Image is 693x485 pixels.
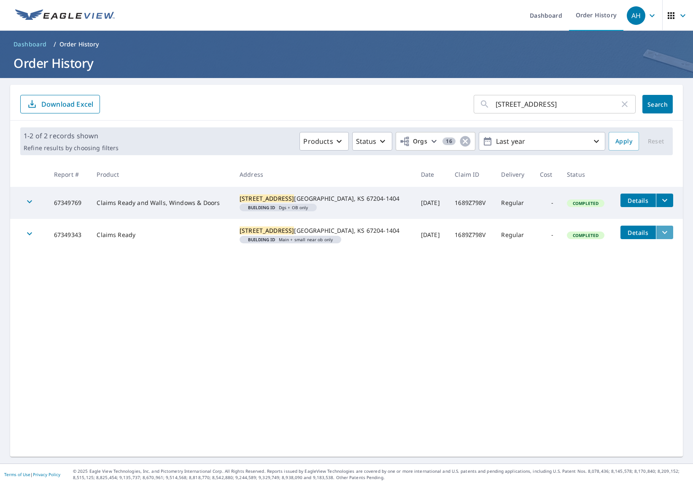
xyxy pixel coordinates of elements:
button: Status [352,132,392,151]
p: Last year [493,134,591,149]
em: Building ID [248,205,275,210]
p: Order History [59,40,99,48]
span: Search [649,100,666,108]
p: Products [303,136,333,146]
th: Report # [47,162,90,187]
a: Privacy Policy [33,472,60,477]
button: Last year [479,132,605,151]
button: Apply [609,132,639,151]
td: - [533,187,560,219]
span: 16 [442,138,456,144]
button: Products [299,132,348,151]
td: Regular [494,187,533,219]
p: 1-2 of 2 records shown [24,131,119,141]
th: Cost [533,162,560,187]
span: Dgs + OB only [243,205,313,210]
th: Delivery [494,162,533,187]
div: AH [627,6,645,25]
td: 67349343 [47,219,90,251]
a: Dashboard [10,38,50,51]
th: Product [90,162,233,187]
mark: [STREET_ADDRESS] [240,226,294,234]
p: Refine results by choosing filters [24,144,119,152]
td: 1689Z798V [448,219,494,251]
button: Search [642,95,673,113]
span: Orgs [399,136,428,147]
h1: Order History [10,54,683,72]
td: 67349769 [47,187,90,219]
button: detailsBtn-67349343 [620,226,656,239]
span: Completed [568,232,604,238]
td: Regular [494,219,533,251]
td: 1689Z798V [448,187,494,219]
em: Building ID [248,237,275,242]
span: Completed [568,200,604,206]
li: / [54,39,56,49]
button: Download Excel [20,95,100,113]
mark: [STREET_ADDRESS] [240,194,294,202]
span: Details [626,197,651,205]
td: Claims Ready [90,219,233,251]
button: filesDropdownBtn-67349769 [656,194,673,207]
nav: breadcrumb [10,38,683,51]
td: [DATE] [414,219,448,251]
div: [GEOGRAPHIC_DATA], KS 67204-1404 [240,226,407,235]
th: Claim ID [448,162,494,187]
p: © 2025 Eagle View Technologies, Inc. and Pictometry International Corp. All Rights Reserved. Repo... [73,468,689,481]
span: Dashboard [13,40,47,48]
td: Claims Ready and Walls, Windows & Doors [90,187,233,219]
button: detailsBtn-67349769 [620,194,656,207]
span: Details [626,229,651,237]
div: [GEOGRAPHIC_DATA], KS 67204-1404 [240,194,407,203]
img: EV Logo [15,9,115,22]
p: | [4,472,60,477]
a: Terms of Use [4,472,30,477]
p: Status [356,136,377,146]
span: Apply [615,136,632,147]
p: Download Excel [41,100,93,109]
th: Address [233,162,414,187]
th: Date [414,162,448,187]
button: filesDropdownBtn-67349343 [656,226,673,239]
th: Status [560,162,614,187]
span: Main + small near ob only [243,237,338,242]
td: [DATE] [414,187,448,219]
button: Orgs16 [396,132,475,151]
input: Address, Report #, Claim ID, etc. [496,92,620,116]
td: - [533,219,560,251]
